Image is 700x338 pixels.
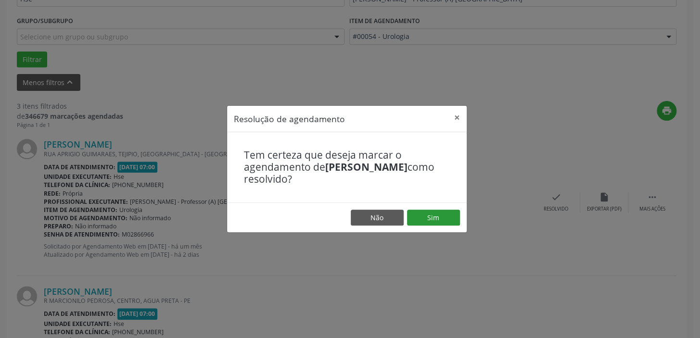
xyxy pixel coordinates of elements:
[351,210,404,226] button: Não
[325,160,407,174] b: [PERSON_NAME]
[234,113,345,125] h5: Resolução de agendamento
[407,210,460,226] button: Sim
[447,106,467,129] button: Close
[244,149,450,186] h4: Tem certeza que deseja marcar o agendamento de como resolvido?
